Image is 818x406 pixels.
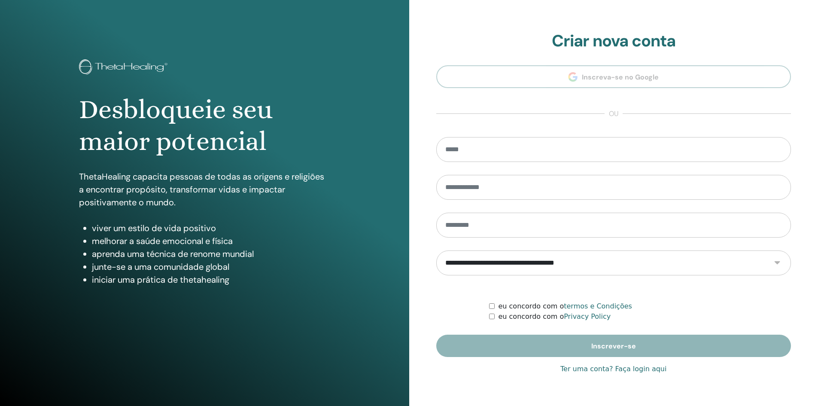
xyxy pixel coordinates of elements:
li: viver um estilo de vida positivo [92,222,330,235]
label: eu concordo com o [498,311,611,322]
li: aprenda uma técnica de renome mundial [92,247,330,260]
li: melhorar a saúde emocional e física [92,235,330,247]
label: eu concordo com o [498,301,632,311]
a: Ter uma conta? Faça login aqui [560,364,666,374]
p: ThetaHealing capacita pessoas de todas as origens e religiões a encontrar propósito, transformar ... [79,170,330,209]
a: Privacy Policy [564,312,611,321]
span: ou [605,109,623,119]
a: termos e Condições [564,302,632,310]
li: iniciar uma prática de thetahealing [92,273,330,286]
li: junte-se a uma comunidade global [92,260,330,273]
h2: Criar nova conta [436,31,791,51]
h1: Desbloqueie seu maior potencial [79,94,330,158]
